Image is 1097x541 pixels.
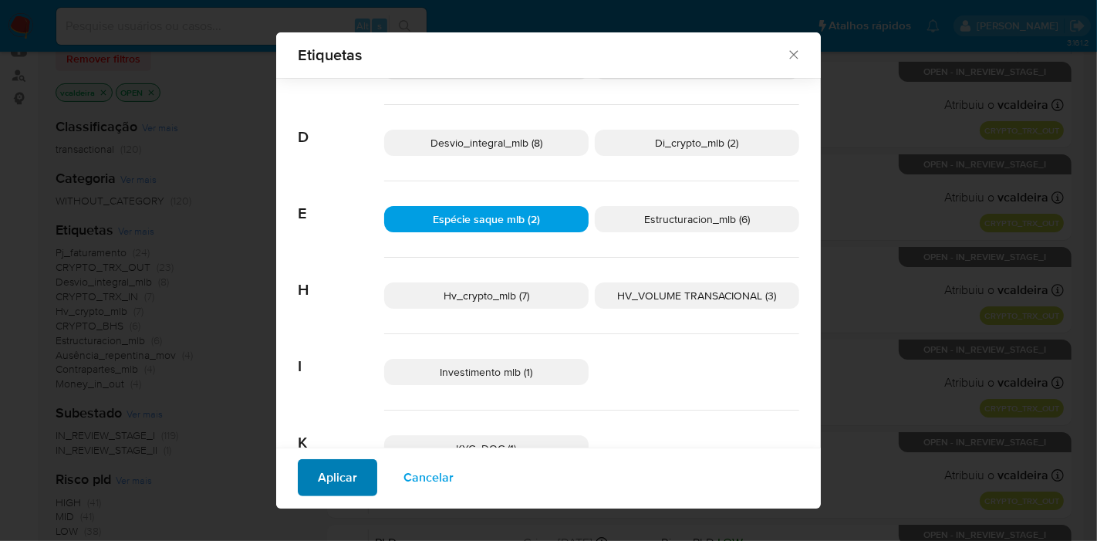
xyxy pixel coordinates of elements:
[318,461,357,495] span: Aplicar
[403,461,454,495] span: Cancelar
[433,211,540,227] span: Espécie saque mlb (2)
[595,206,799,232] div: Estructuracion_mlb (6)
[384,435,589,462] div: KYC_DOC (1)
[384,130,589,156] div: Desvio_integral_mlb (8)
[595,130,799,156] div: Di_crypto_mlb (2)
[298,181,384,223] span: E
[786,47,800,61] button: Fechar
[444,288,529,303] span: Hv_crypto_mlb (7)
[298,459,377,496] button: Aplicar
[644,211,750,227] span: Estructuracion_mlb (6)
[595,282,799,309] div: HV_VOLUME TRANSACIONAL (3)
[298,411,384,452] span: K
[440,364,533,380] span: Investimento mlb (1)
[384,282,589,309] div: Hv_crypto_mlb (7)
[298,334,384,376] span: I
[384,359,589,385] div: Investimento mlb (1)
[383,459,474,496] button: Cancelar
[384,206,589,232] div: Espécie saque mlb (2)
[656,135,739,150] span: Di_crypto_mlb (2)
[298,47,786,63] span: Etiquetas
[457,441,517,456] span: KYC_DOC (1)
[298,105,384,147] span: D
[618,288,777,303] span: HV_VOLUME TRANSACIONAL (3)
[298,258,384,299] span: H
[430,135,542,150] span: Desvio_integral_mlb (8)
